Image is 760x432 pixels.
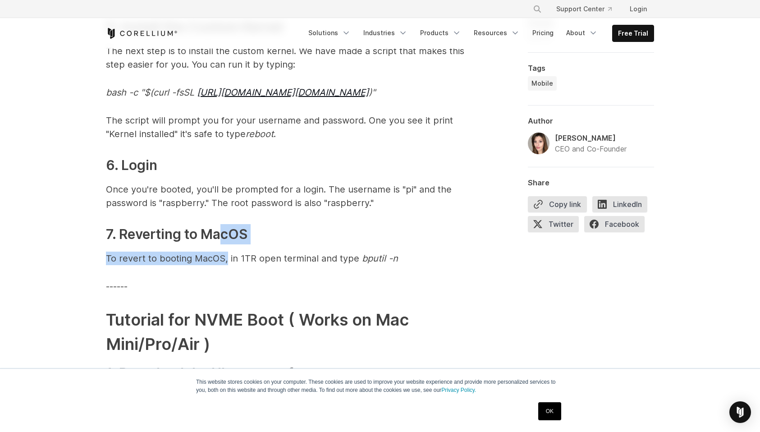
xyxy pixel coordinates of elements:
[528,216,579,232] span: Twitter
[529,1,545,17] button: Search
[106,155,467,175] h3: 6. Login
[106,114,467,141] p: The script will prompt you for your username and password. One you see it print "Kernel installed...
[549,1,619,17] a: Support Center
[106,44,467,71] p: The next step is to install the custom kernel. We have made a script that makes this step easier ...
[584,216,650,236] a: Facebook
[106,224,467,244] h3: 7. Reverting to MacOS
[592,196,647,212] span: LinkedIn
[415,25,467,41] a: Products
[522,1,654,17] div: Navigation Menu
[528,196,587,212] button: Copy link
[196,378,564,394] p: This website stores cookies on your computer. These cookies are used to improve your website expe...
[106,183,467,210] p: Once you're booted, you'll be prompted for a login. The username is "pi" and the password is "ras...
[441,387,476,393] a: Privacy Policy.
[303,25,356,41] a: Solutions
[555,143,627,154] div: CEO and Co-Founder
[528,76,557,91] a: Mobile
[561,25,603,41] a: About
[538,402,561,420] a: OK
[106,308,467,356] h2: Tutorial for NVME Boot ( Works on Mac Mini/Pro/Air )
[528,116,654,125] div: Author
[623,1,654,17] a: Login
[358,25,413,41] a: Industries
[468,25,525,41] a: Resources
[613,25,654,41] a: Free Trial
[592,196,653,216] a: LinkedIn
[527,25,559,41] a: Pricing
[584,216,645,232] span: Facebook
[555,133,627,143] div: [PERSON_NAME]
[528,178,654,187] div: Share
[531,79,553,88] span: Mobile
[729,401,751,423] div: Open Intercom Messenger
[246,129,274,139] em: reboot
[528,216,584,236] a: Twitter
[528,133,549,154] img: Amanda Gorton
[197,87,369,98] a: [URL][DOMAIN_NAME][DOMAIN_NAME]
[528,64,654,73] div: Tags
[106,87,375,98] em: bash -c "$(curl -fsSL )"
[106,252,467,265] p: To revert to booting MacOS, in 1TR open terminal and type
[106,28,178,39] a: Corellium Home
[106,363,467,383] h3: 1. Download the Ubuntu rootfs
[303,25,654,42] div: Navigation Menu
[106,280,467,293] p: ------
[362,253,398,264] em: bputil -n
